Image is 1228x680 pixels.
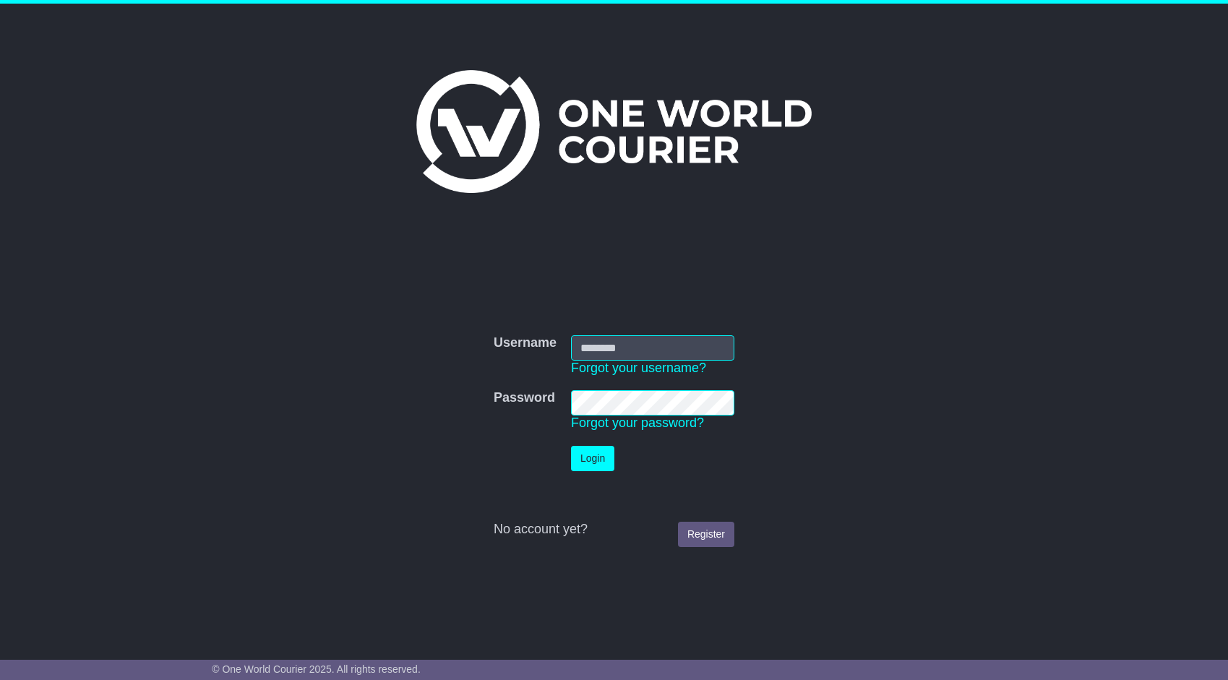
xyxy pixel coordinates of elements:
span: © One World Courier 2025. All rights reserved. [212,663,421,675]
img: One World [416,70,811,193]
a: Forgot your username? [571,361,706,375]
label: Password [494,390,555,406]
button: Login [571,446,614,471]
div: No account yet? [494,522,734,538]
a: Forgot your password? [571,416,704,430]
a: Register [678,522,734,547]
label: Username [494,335,557,351]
